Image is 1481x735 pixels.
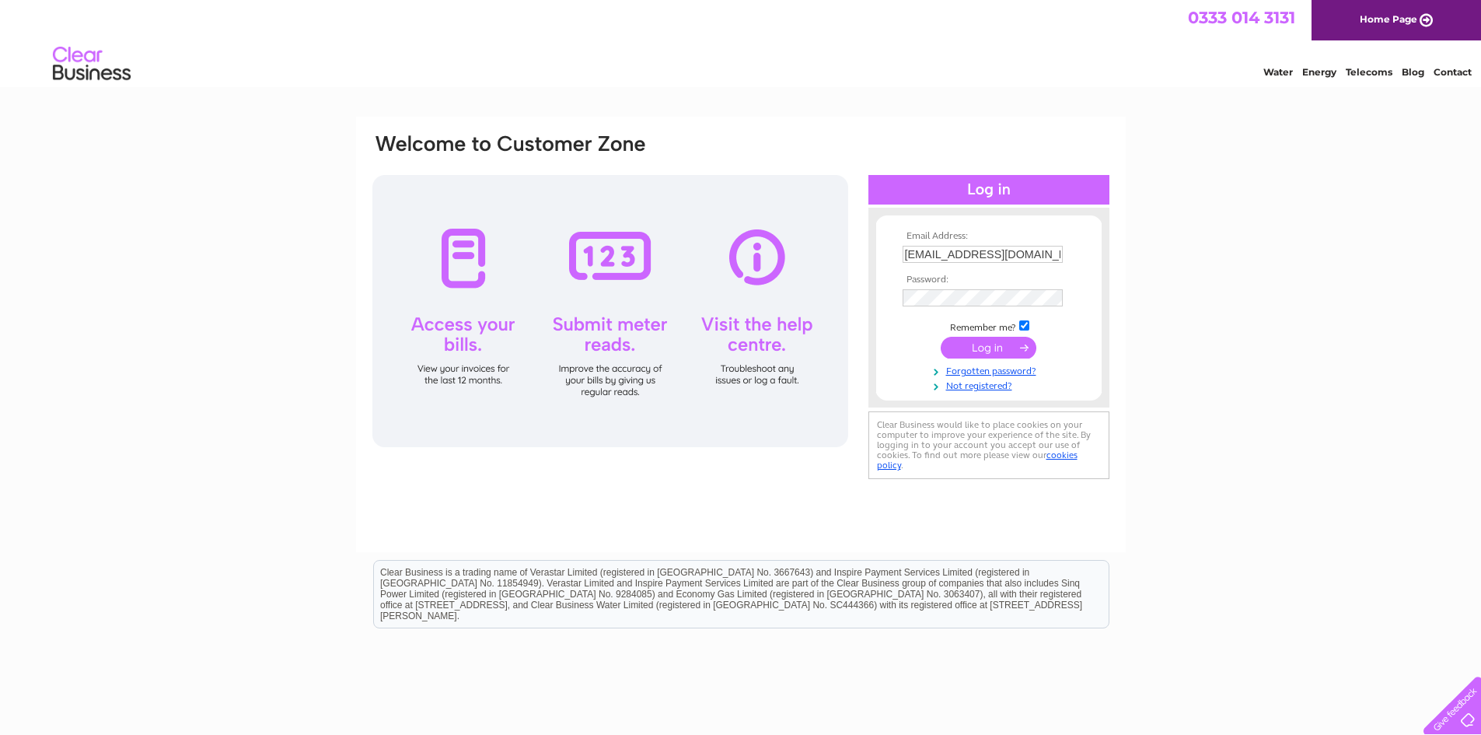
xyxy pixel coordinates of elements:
[899,231,1079,242] th: Email Address:
[941,337,1036,359] input: Submit
[903,377,1079,392] a: Not registered?
[1188,8,1295,27] a: 0333 014 3131
[52,40,131,88] img: logo.png
[877,450,1078,471] a: cookies policy
[1302,66,1336,78] a: Energy
[868,411,1109,479] div: Clear Business would like to place cookies on your computer to improve your experience of the sit...
[899,318,1079,334] td: Remember me?
[899,275,1079,285] th: Password:
[1263,66,1293,78] a: Water
[1434,66,1472,78] a: Contact
[903,362,1079,377] a: Forgotten password?
[1346,66,1392,78] a: Telecoms
[374,9,1109,75] div: Clear Business is a trading name of Verastar Limited (registered in [GEOGRAPHIC_DATA] No. 3667643...
[1402,66,1424,78] a: Blog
